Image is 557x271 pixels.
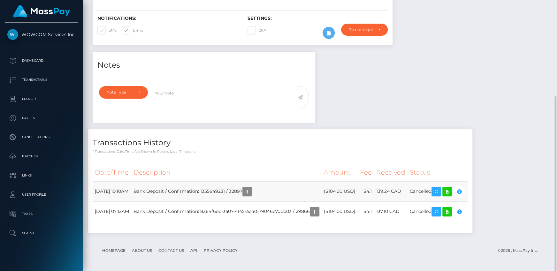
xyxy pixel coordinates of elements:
[7,75,76,85] p: Transactions
[408,164,468,181] th: Status
[131,164,322,181] th: Description
[7,209,76,219] p: Taxes
[7,171,76,180] p: Links
[131,201,322,222] td: Bank Deposit / Confirmation: 8264f6eb-3a07-4145-ae40-79046e7dbb03 / 29866
[374,181,408,201] td: 139.24 CAD
[7,94,76,104] p: Ledger
[201,245,240,255] a: Privacy Policy
[97,16,238,21] h6: Notifications:
[99,86,148,98] button: Note Type
[122,26,145,34] label: E-mail
[341,24,388,36] button: Do not require
[93,164,131,181] th: Date/Time
[5,168,78,184] a: Links
[188,245,200,255] a: API
[100,245,128,255] a: Homepage
[93,181,131,201] td: [DATE] 10:10AM
[322,201,358,222] td: ($104.00 USD)
[7,29,18,40] img: WOWCOM Services Inc
[7,132,76,142] p: Cancellations
[5,110,78,126] a: Payees
[13,5,70,18] img: MassPay Logo
[5,72,78,88] a: Transactions
[97,26,117,34] label: SMS
[131,181,322,201] td: Bank Deposit / Confirmation: 1355649231 / 32897
[348,27,373,32] div: Do not require
[7,190,76,199] p: User Profile
[93,137,468,148] h4: Transactions History
[156,245,187,255] a: Contact Us
[129,245,155,255] a: About Us
[248,16,388,21] h6: Settings:
[5,32,78,37] span: WOWCOM Services Inc
[248,26,266,34] label: 2FA
[322,181,358,201] td: ($104.00 USD)
[498,247,543,254] div: © 2025 , MassPay Inc.
[408,201,468,222] td: Cancelled
[358,181,374,201] td: $4.1
[97,60,310,71] h4: Notes
[7,228,76,238] p: Search
[5,187,78,203] a: User Profile
[5,148,78,164] a: Batches
[5,129,78,145] a: Cancellations
[7,56,76,65] p: Dashboard
[7,152,76,161] p: Batches
[106,90,133,95] div: Note Type
[408,181,468,201] td: Cancelled
[5,225,78,241] a: Search
[7,113,76,123] p: Payees
[93,149,468,154] p: * Transactions date/time are shown in payee's local timezone
[322,164,358,181] th: Amount
[374,201,408,222] td: 137.10 CAD
[374,164,408,181] th: Received
[358,201,374,222] td: $4.1
[5,206,78,222] a: Taxes
[5,53,78,69] a: Dashboard
[358,164,374,181] th: Fee
[5,91,78,107] a: Ledger
[93,201,131,222] td: [DATE] 07:12AM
